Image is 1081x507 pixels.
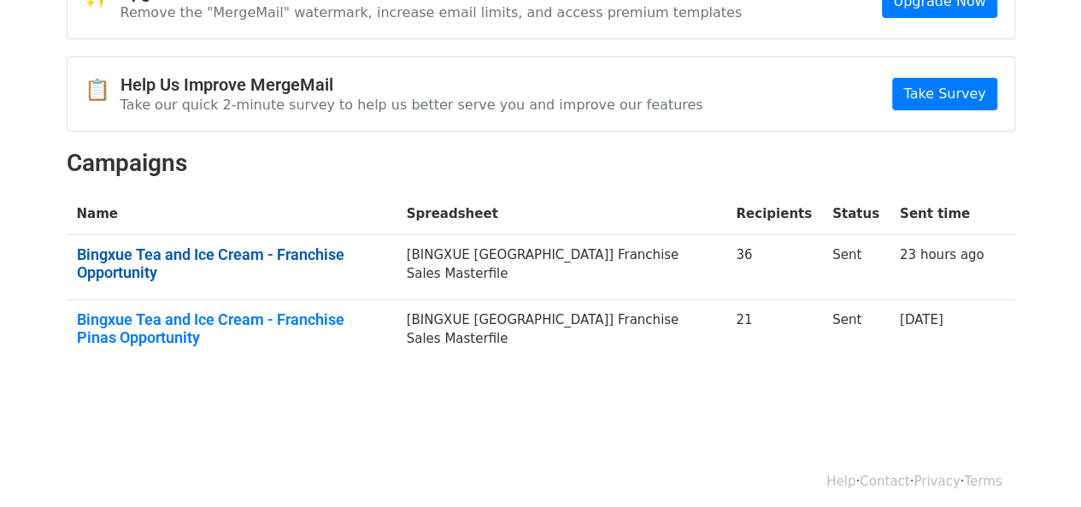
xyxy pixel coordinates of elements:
iframe: Chat Widget [996,425,1081,507]
p: Remove the "MergeMail" watermark, increase email limits, and access premium templates [120,3,743,21]
td: [BINGXUE [GEOGRAPHIC_DATA]] Franchise Sales Masterfile [397,234,726,299]
td: Sent [822,234,890,299]
a: Bingxue Tea and Ice Cream - Franchise Opportunity [77,245,386,282]
h4: Help Us Improve MergeMail [120,74,703,95]
th: Spreadsheet [397,194,726,234]
td: 36 [726,234,822,299]
th: Recipients [726,194,822,234]
a: Privacy [914,474,960,489]
a: Take Survey [892,78,996,110]
a: 23 hours ago [900,247,984,262]
td: 21 [726,299,822,364]
a: Bingxue Tea and Ice Cream - Franchise Pinas Opportunity [77,310,386,347]
td: Sent [822,299,890,364]
td: [BINGXUE [GEOGRAPHIC_DATA]] Franchise Sales Masterfile [397,299,726,364]
p: Take our quick 2-minute survey to help us better serve you and improve our features [120,96,703,114]
a: [DATE] [900,312,943,327]
th: Sent time [890,194,995,234]
a: Terms [964,474,1002,489]
a: Contact [860,474,909,489]
th: Name [67,194,397,234]
a: Help [826,474,855,489]
th: Status [822,194,890,234]
span: 📋 [85,78,120,103]
h2: Campaigns [67,149,1015,178]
